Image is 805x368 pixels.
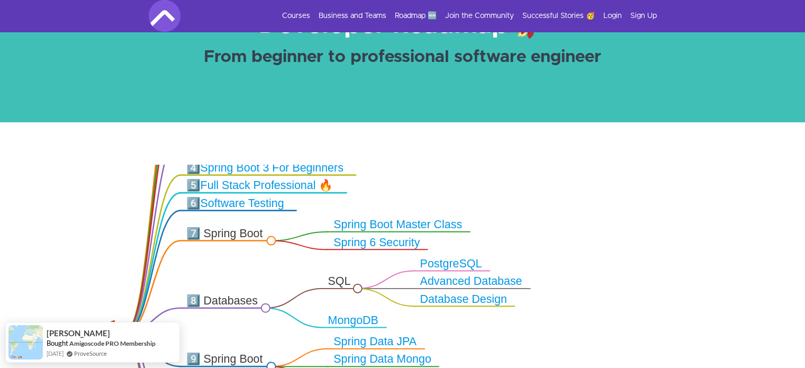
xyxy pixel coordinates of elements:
[186,294,260,308] div: 8️⃣ Databases
[201,197,284,209] a: Software Testing
[445,11,514,21] a: Join the Community
[522,11,595,21] a: Successful Stories 🥳
[8,325,43,360] img: provesource social proof notification image
[603,11,622,21] a: Login
[420,275,522,287] a: Advanced Database
[333,353,431,365] a: Spring Data Mongo
[328,274,352,289] div: SQL
[47,349,64,358] span: [DATE]
[186,161,349,175] div: 4️⃣
[47,329,110,338] span: [PERSON_NAME]
[420,257,482,270] a: PostgreSQL
[630,11,657,21] a: Sign Up
[74,350,107,357] a: ProveSource
[333,335,417,347] a: Spring Data JPA
[204,49,601,66] strong: From beginner to professional software engineer
[186,227,266,241] div: 7️⃣ Spring Boot
[201,161,343,174] a: Spring Boot 3 For Beginners
[282,11,310,21] a: Courses
[319,11,386,21] a: Business and Teams
[420,293,507,305] a: Database Design
[186,178,340,193] div: 5️⃣
[69,339,156,348] a: Amigoscode PRO Membership
[30,319,118,334] div: AC RoadMap 🚀
[186,352,266,366] div: 9️⃣ Spring Boot
[201,179,333,192] a: Full Stack Professional 🔥
[333,236,420,248] a: Spring 6 Security
[47,339,68,347] span: Bought
[333,218,462,230] a: Spring Boot Master Class
[395,11,437,21] a: Roadmap 🆕
[186,196,290,211] div: 6️⃣
[328,314,378,326] a: MongoDB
